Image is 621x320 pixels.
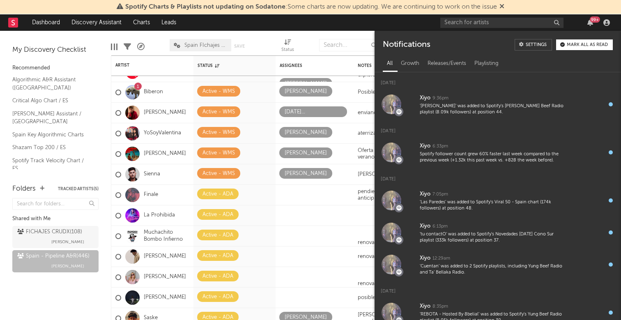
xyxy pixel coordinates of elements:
[144,109,186,116] a: [PERSON_NAME]
[420,302,430,311] div: Xiyo
[420,253,430,263] div: Xiyo
[202,292,233,302] div: Active - ADA
[144,191,158,198] a: Finale
[285,87,327,97] div: [PERSON_NAME]
[354,189,456,201] div: pendiente si aceptan propuesta sin anticipio
[432,191,448,198] div: 7:05pm
[12,156,90,173] a: Spotify Track Velocity Chart / ES
[51,237,84,247] span: [PERSON_NAME]
[66,14,127,31] a: Discovery Assistant
[420,151,564,164] div: Spotify follower count grew 60% faster last week compared to the previous week (+1.32k this past ...
[12,130,90,139] a: Spain Key Algorithmic Charts
[280,63,337,68] div: Assignees
[26,14,66,31] a: Dashboard
[354,89,435,96] div: Posible Crudo, reunion 23 09
[375,136,621,168] a: Xiyo6:33pmSpotify follower count grew 60% faster last week compared to the previous week (+1.32k ...
[354,253,389,260] div: renovando
[420,231,564,244] div: 'tu contactO' was added to Spotify's Novedades [DATE] Cono Sur playlist (333k followers) at posit...
[432,95,448,101] div: 9:36pm
[127,14,156,31] a: Charts
[111,35,117,59] div: Edit Columns
[440,18,563,28] input: Search for artists
[432,256,450,262] div: 12:29am
[285,107,342,117] div: [DATE][PERSON_NAME]
[420,221,430,231] div: Xiyo
[202,251,233,261] div: Active - ADA
[358,130,443,137] div: aterrizar pretensiones economicas
[202,189,233,199] div: Active - ADA
[375,120,621,136] div: [DATE]
[125,4,497,10] span: : Some charts are now updating. We are continuing to work on the issue
[375,216,621,249] a: Xiyo6:13pm'tu contactO' was added to Spotify's Novedades [DATE] Cono Sur playlist (333k followers...
[358,110,431,116] div: enviando propuesta overdrive
[12,226,99,248] a: FICHAJES CRUDX(108)[PERSON_NAME]
[202,169,235,179] div: Active - WMS
[375,168,621,184] div: [DATE]
[285,169,327,179] div: [PERSON_NAME]
[358,63,440,68] div: Notes
[375,72,621,88] div: [DATE]
[12,109,90,126] a: [PERSON_NAME] Assistant / [GEOGRAPHIC_DATA]
[420,199,564,212] div: 'Las Paredes' was added to Spotify's Viral 50 - Spain chart (174k followers) at position 48.
[354,239,389,246] div: renovando
[202,128,235,138] div: Active - WMS
[375,184,621,216] a: Xiyo7:05pm'Las Paredes' was added to Spotify's Viral 50 - Spain chart (174k followers) at positio...
[12,250,99,272] a: Spain - Pipeline A&R(446)[PERSON_NAME]
[567,43,608,47] div: Mark all as read
[285,79,327,89] div: [PERSON_NAME]
[420,141,430,151] div: Xiyo
[12,184,36,194] div: Folders
[202,107,235,117] div: Active - WMS
[375,281,621,297] div: [DATE]
[420,103,564,116] div: '[PERSON_NAME]' was added to Spotify's [PERSON_NAME] Beef Radio playlist (8.09k followers) at pos...
[354,281,389,287] div: renovando
[12,214,99,224] div: Shared with Me
[12,198,99,210] input: Search for folders...
[198,63,251,68] div: Status
[281,45,294,55] div: Status
[124,35,131,59] div: Filters
[156,14,182,31] a: Leads
[354,295,439,301] div: posible renovacion sin anticipo
[285,128,327,138] div: [PERSON_NAME]
[383,57,397,71] div: All
[556,39,613,50] button: Mark all as read
[17,227,82,237] div: FICHAJES CRUDX ( 108 )
[12,63,99,73] div: Recommended
[319,39,381,51] input: Search...
[432,143,448,150] div: 6:33pm
[281,35,294,59] div: Status
[423,57,470,71] div: Releases/Events
[144,274,186,281] a: [PERSON_NAME]
[144,229,189,243] a: Muchachito Bombo Infierno
[202,272,233,281] div: Active - ADA
[285,148,327,158] div: [PERSON_NAME]
[526,43,547,47] div: Settings
[515,39,552,51] a: Settings
[125,4,285,10] span: Spotify Charts & Playlists not updating on Sodatone
[115,63,177,68] div: Artist
[590,16,600,23] div: 99 +
[420,93,430,103] div: Xiyo
[144,89,163,96] a: Biberon
[432,223,448,230] div: 6:13pm
[354,147,456,160] div: Oferta negociada, esperar después de verano
[420,189,430,199] div: Xiyo
[51,261,84,271] span: [PERSON_NAME]
[144,130,181,137] a: YoSoyValentina
[202,148,235,158] div: Active - WMS
[354,171,441,178] div: [PERSON_NAME] lo recomendó
[144,212,175,219] a: La Prohibida
[12,75,90,92] a: Algorithmic A&R Assistant ([GEOGRAPHIC_DATA])
[375,249,621,281] a: Xiyo12:29am'Cuentan' was added to 2 Spotify playlists, including Yung Beef Radio and Ta' Bellaka ...
[58,187,99,191] button: Tracked Artists(5)
[144,150,186,157] a: [PERSON_NAME]
[184,43,227,48] span: Spain FIchajes Ok
[12,96,90,105] a: Critical Algo Chart / ES
[587,19,593,26] button: 99+
[17,251,90,261] div: Spain - Pipeline A&R ( 446 )
[12,143,90,152] a: Shazam Top 200 / ES
[420,263,564,276] div: 'Cuentan' was added to 2 Spotify playlists, including Yung Beef Radio and Ta' Bellaka Radio.
[397,57,423,71] div: Growth
[499,4,504,10] span: Dismiss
